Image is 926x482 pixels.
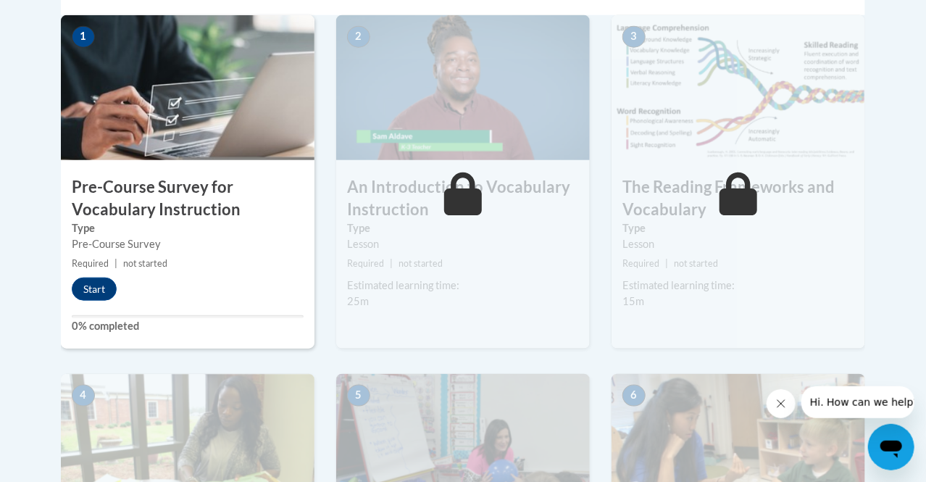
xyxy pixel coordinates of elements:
span: Hi. How can we help? [9,10,117,22]
span: | [665,258,668,269]
iframe: Button to launch messaging window [868,424,914,470]
span: 3 [622,26,646,48]
iframe: Close message [767,389,796,418]
div: Lesson [622,236,854,252]
span: 4 [72,385,95,407]
img: Course Image [336,15,590,160]
span: Required [622,258,659,269]
span: | [390,258,393,269]
iframe: Message from company [801,386,914,418]
div: Estimated learning time: [622,278,854,294]
label: 0% completed [72,318,304,334]
span: | [114,258,117,269]
span: Required [347,258,384,269]
span: 15m [622,295,644,307]
span: 5 [347,385,370,407]
div: Pre-Course Survey [72,236,304,252]
span: not started [674,258,718,269]
div: Lesson [347,236,579,252]
label: Type [622,220,854,236]
h3: The Reading Frameworks and Vocabulary [612,176,865,221]
button: Start [72,278,117,301]
h3: An Introduction to Vocabulary Instruction [336,176,590,221]
img: Course Image [61,15,314,160]
span: 25m [347,295,369,307]
span: Required [72,258,109,269]
h3: Pre-Course Survey for Vocabulary Instruction [61,176,314,221]
label: Type [72,220,304,236]
label: Type [347,220,579,236]
span: not started [123,258,167,269]
span: 2 [347,26,370,48]
span: 1 [72,26,95,48]
span: not started [399,258,443,269]
span: 6 [622,385,646,407]
img: Course Image [612,15,865,160]
div: Estimated learning time: [347,278,579,294]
